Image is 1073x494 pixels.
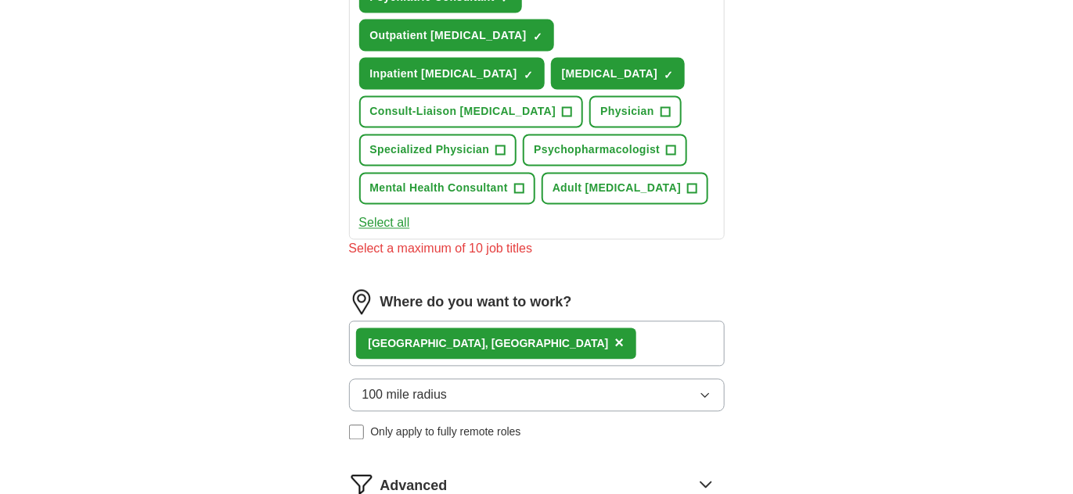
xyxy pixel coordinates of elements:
button: Consult-Liaison [MEDICAL_DATA] [359,96,584,128]
div: [GEOGRAPHIC_DATA], [GEOGRAPHIC_DATA] [369,336,609,353]
div: Select a maximum of 10 job titles [349,240,725,259]
button: Mental Health Consultant [359,173,535,205]
button: 100 mile radius [349,379,725,412]
span: Outpatient [MEDICAL_DATA] [370,27,527,44]
span: Consult-Liaison [MEDICAL_DATA] [370,104,556,120]
span: Inpatient [MEDICAL_DATA] [370,66,517,82]
button: Psychopharmacologist [523,134,687,166]
span: Physician [600,104,654,120]
button: × [614,332,624,356]
span: ✓ [524,69,533,81]
label: Where do you want to work? [380,292,572,313]
button: Inpatient [MEDICAL_DATA]✓ [359,58,545,90]
span: 100 mile radius [362,386,448,405]
span: Adult [MEDICAL_DATA] [553,181,681,197]
button: Physician [589,96,682,128]
button: Outpatient [MEDICAL_DATA]✓ [359,20,554,52]
button: Select all [359,214,410,233]
span: Only apply to fully remote roles [370,424,520,441]
button: Adult [MEDICAL_DATA] [542,173,708,205]
span: [MEDICAL_DATA] [562,66,658,82]
button: [MEDICAL_DATA]✓ [551,58,686,90]
img: location.png [349,290,374,315]
span: Specialized Physician [370,142,490,159]
button: Specialized Physician [359,134,517,166]
span: Psychopharmacologist [534,142,660,159]
span: × [614,335,624,352]
input: Only apply to fully remote roles [349,425,365,441]
span: Mental Health Consultant [370,181,508,197]
span: ✓ [664,69,673,81]
span: ✓ [533,30,542,43]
